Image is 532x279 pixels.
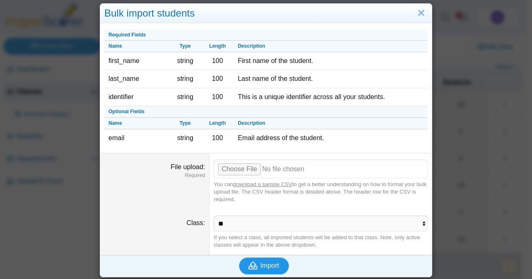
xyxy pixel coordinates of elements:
th: Name [104,41,169,52]
div: If you select a class, all imported students will be added to that class. Note, only active class... [214,234,428,249]
a: download a sample CSV [233,181,292,187]
td: 100 [201,88,234,106]
td: string [169,129,202,147]
td: This is a unique identifier across all your students. [234,88,428,106]
td: 100 [201,52,234,70]
a: Close [415,6,428,20]
span: Import [260,262,279,269]
label: Class [187,219,205,226]
th: Description [234,41,428,52]
th: Length [201,41,234,52]
th: Description [234,118,428,129]
th: Optional Fields [104,106,428,118]
td: Email address of the student. [234,129,428,147]
td: 100 [201,70,234,88]
th: Required Fields [104,29,428,41]
td: email [104,129,169,147]
th: Type [169,41,202,52]
label: File upload [171,163,205,170]
td: first_name [104,52,169,70]
div: You can to get a better understanding on how to format your bulk upload file. The CSV header form... [214,181,428,204]
th: Name [104,118,169,129]
th: Length [201,118,234,129]
th: Type [169,118,202,129]
td: 100 [201,129,234,147]
div: Bulk import students [100,4,432,23]
td: last_name [104,70,169,88]
button: Import [239,257,289,274]
td: string [169,88,202,106]
td: Last name of the student. [234,70,428,88]
td: identifier [104,88,169,106]
td: string [169,70,202,88]
td: string [169,52,202,70]
dfn: Required [104,172,205,179]
td: First name of the student. [234,52,428,70]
